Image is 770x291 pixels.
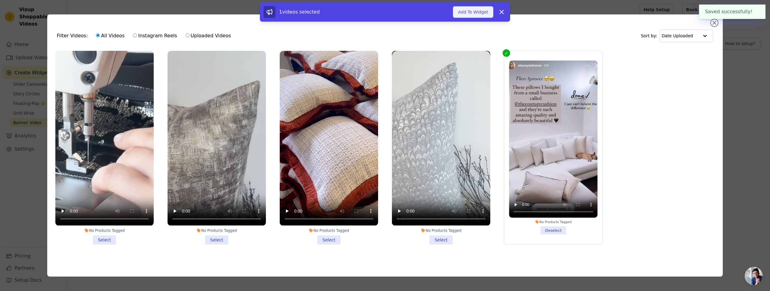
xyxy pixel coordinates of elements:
[392,228,490,233] div: No Products Tagged
[96,32,125,40] label: All Videos
[753,8,759,15] button: Close
[185,32,231,40] label: Uploaded Videos
[57,29,234,43] div: Filter Videos:
[509,220,597,224] div: No Products Tagged
[641,29,713,42] div: Sort by:
[168,228,266,233] div: No Products Tagged
[55,228,154,233] div: No Products Tagged
[280,228,378,233] div: No Products Tagged
[453,6,493,18] button: Add To Widget
[133,32,177,40] label: Instagram Reels
[699,5,765,19] div: Saved successfully!
[745,267,763,285] a: Open chat
[279,9,320,15] span: 1 videos selected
